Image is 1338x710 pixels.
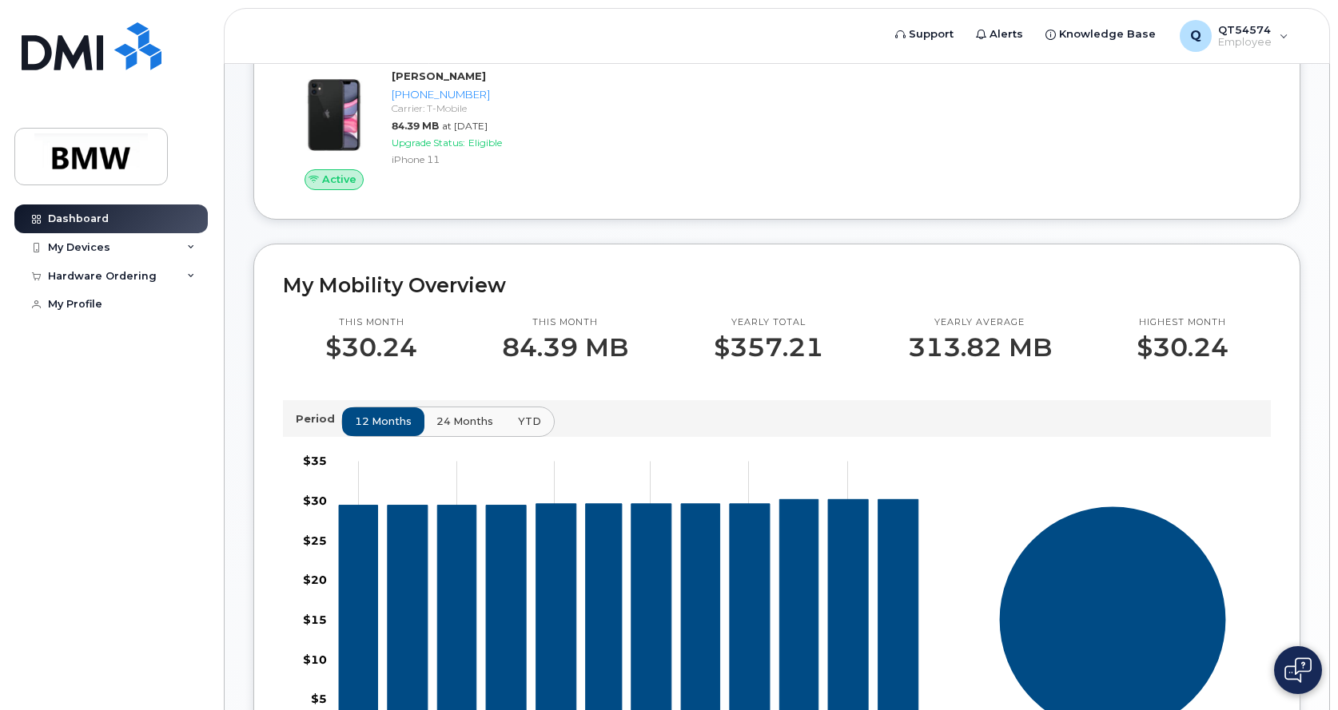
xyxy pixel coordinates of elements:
[303,613,327,627] tspan: $15
[303,454,327,468] tspan: $35
[1059,26,1156,42] span: Knowledge Base
[322,172,356,187] span: Active
[303,652,327,666] tspan: $10
[296,77,372,153] img: iPhone_11.jpg
[909,26,954,42] span: Support
[392,153,509,166] div: iPhone 11
[965,18,1034,50] a: Alerts
[1137,333,1228,362] p: $30.24
[325,316,417,329] p: This month
[1218,23,1272,36] span: QT54574
[392,69,486,82] strong: [PERSON_NAME]
[283,69,516,190] a: Active[PERSON_NAME][PHONE_NUMBER]Carrier: T-Mobile84.39 MBat [DATE]Upgrade Status:EligibleiPhone 11
[714,333,823,362] p: $357.21
[436,414,493,429] span: 24 months
[714,316,823,329] p: Yearly total
[884,18,965,50] a: Support
[303,573,327,587] tspan: $20
[908,333,1052,362] p: 313.82 MB
[303,533,327,547] tspan: $25
[325,333,417,362] p: $30.24
[296,411,341,426] p: Period
[468,137,502,149] span: Eligible
[392,101,509,115] div: Carrier: T-Mobile
[908,316,1052,329] p: Yearly average
[1169,20,1300,52] div: QT54574
[502,316,628,329] p: This month
[392,137,465,149] span: Upgrade Status:
[283,273,1271,297] h2: My Mobility Overview
[518,414,541,429] span: YTD
[1190,26,1201,46] span: Q
[1034,18,1167,50] a: Knowledge Base
[392,120,439,132] span: 84.39 MB
[1284,657,1312,683] img: Open chat
[1218,36,1272,49] span: Employee
[502,333,628,362] p: 84.39 MB
[990,26,1023,42] span: Alerts
[392,87,509,102] div: [PHONE_NUMBER]
[303,493,327,507] tspan: $30
[442,120,488,132] span: at [DATE]
[1137,316,1228,329] p: Highest month
[311,692,327,706] tspan: $5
